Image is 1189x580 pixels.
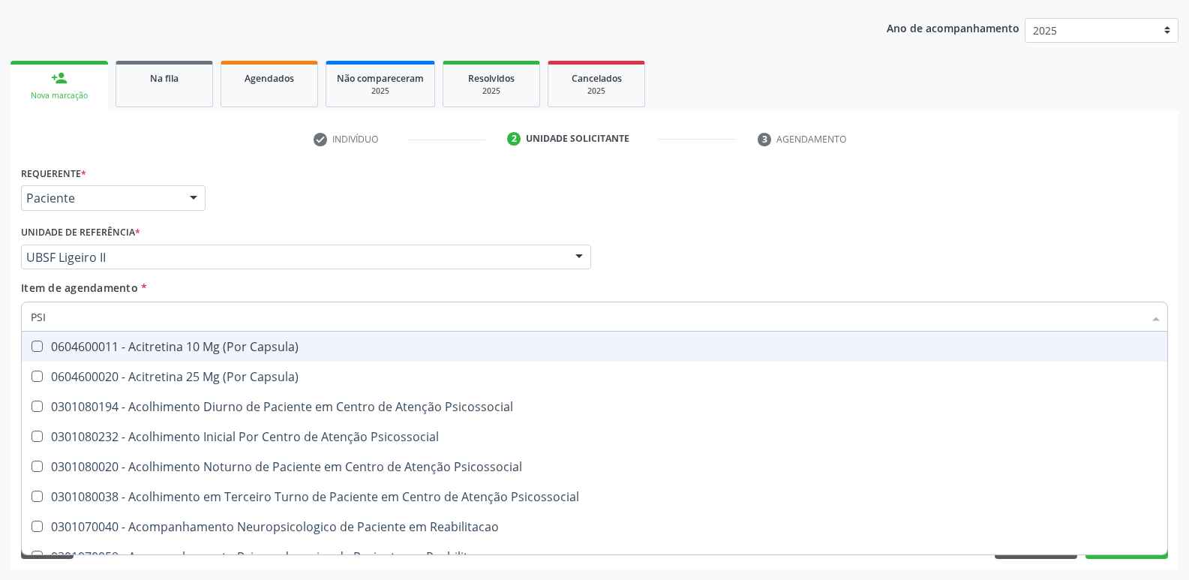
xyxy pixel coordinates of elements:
[337,72,424,85] span: Não compareceram
[31,491,1158,503] div: 0301080038 - Acolhimento em Terceiro Turno de Paciente em Centro de Atenção Psicossocial
[31,401,1158,413] div: 0301080194 - Acolhimento Diurno de Paciente em Centro de Atenção Psicossocial
[337,86,424,97] div: 2025
[26,191,175,206] span: Paciente
[31,302,1143,332] input: Buscar por procedimentos
[51,70,68,86] div: person_add
[31,521,1158,533] div: 0301070040 - Acompanhamento Neuropsicologico de Paciente em Reabilitacao
[245,72,294,85] span: Agendados
[31,431,1158,443] div: 0301080232 - Acolhimento Inicial Por Centro de Atenção Psicossocial
[21,221,140,245] label: Unidade de referência
[526,132,629,146] div: Unidade solicitante
[507,132,521,146] div: 2
[31,371,1158,383] div: 0604600020 - Acitretina 25 Mg (Por Capsula)
[21,281,138,295] span: Item de agendamento
[21,90,98,101] div: Nova marcação
[454,86,529,97] div: 2025
[31,551,1158,563] div: 0301070059 - Acompanhamento Psicopedagogico de Paciente em Reabilitacao
[21,162,86,185] label: Requerente
[468,72,515,85] span: Resolvidos
[150,72,179,85] span: Na fila
[31,461,1158,473] div: 0301080020 - Acolhimento Noturno de Paciente em Centro de Atenção Psicossocial
[887,18,1019,37] p: Ano de acompanhamento
[31,341,1158,353] div: 0604600011 - Acitretina 10 Mg (Por Capsula)
[572,72,622,85] span: Cancelados
[26,250,560,265] span: UBSF Ligeiro II
[559,86,634,97] div: 2025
